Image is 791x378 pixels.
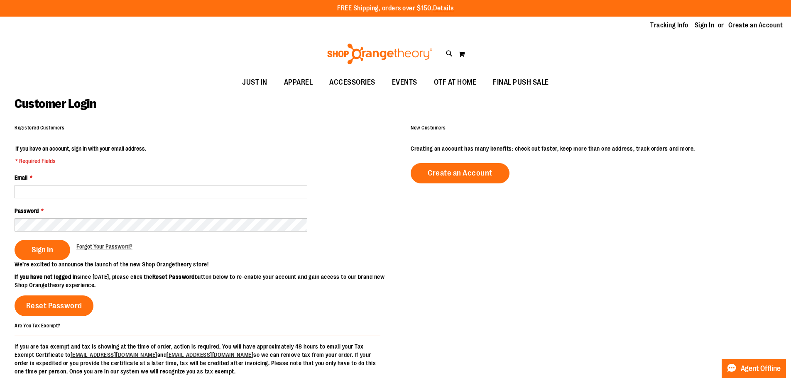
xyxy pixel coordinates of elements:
span: FINAL PUSH SALE [493,73,549,92]
strong: New Customers [411,125,446,131]
span: Forgot Your Password? [76,243,132,250]
a: FINAL PUSH SALE [485,73,557,92]
span: Customer Login [15,97,96,111]
span: Agent Offline [741,365,781,373]
strong: Reset Password [152,273,195,280]
a: Reset Password [15,295,93,316]
a: Tracking Info [650,21,688,30]
img: Shop Orangetheory [326,44,433,64]
a: [EMAIL_ADDRESS][DOMAIN_NAME] [167,351,253,358]
span: JUST IN [242,73,267,92]
span: OTF AT HOME [434,73,477,92]
p: We’re excited to announce the launch of the new Shop Orangetheory store! [15,260,396,268]
p: Creating an account has many benefits: check out faster, keep more than one address, track orders... [411,144,776,153]
a: APPAREL [276,73,321,92]
span: APPAREL [284,73,313,92]
span: Password [15,207,39,214]
span: Create an Account [428,168,492,178]
p: since [DATE], please click the button below to re-enable your account and gain access to our bran... [15,273,396,289]
a: Create an Account [411,163,509,183]
legend: If you have an account, sign in with your email address. [15,144,147,165]
strong: If you have not logged in [15,273,77,280]
a: [EMAIL_ADDRESS][DOMAIN_NAME] [71,351,157,358]
span: ACCESSORIES [329,73,375,92]
span: Reset Password [26,301,82,310]
p: If you are tax exempt and tax is showing at the time of order, action is required. You will have ... [15,342,380,376]
span: * Required Fields [15,157,146,165]
strong: Are You Tax Exempt? [15,322,61,328]
strong: Registered Customers [15,125,64,131]
span: Sign In [32,245,53,254]
a: Details [433,5,454,12]
a: EVENTS [384,73,426,92]
a: Create an Account [728,21,783,30]
button: Agent Offline [722,359,786,378]
a: JUST IN [234,73,276,92]
a: Sign In [695,21,715,30]
a: ACCESSORIES [321,73,384,92]
a: Forgot Your Password? [76,242,132,251]
p: FREE Shipping, orders over $150. [337,4,454,13]
a: OTF AT HOME [426,73,485,92]
span: EVENTS [392,73,417,92]
span: Email [15,174,27,181]
button: Sign In [15,240,70,260]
